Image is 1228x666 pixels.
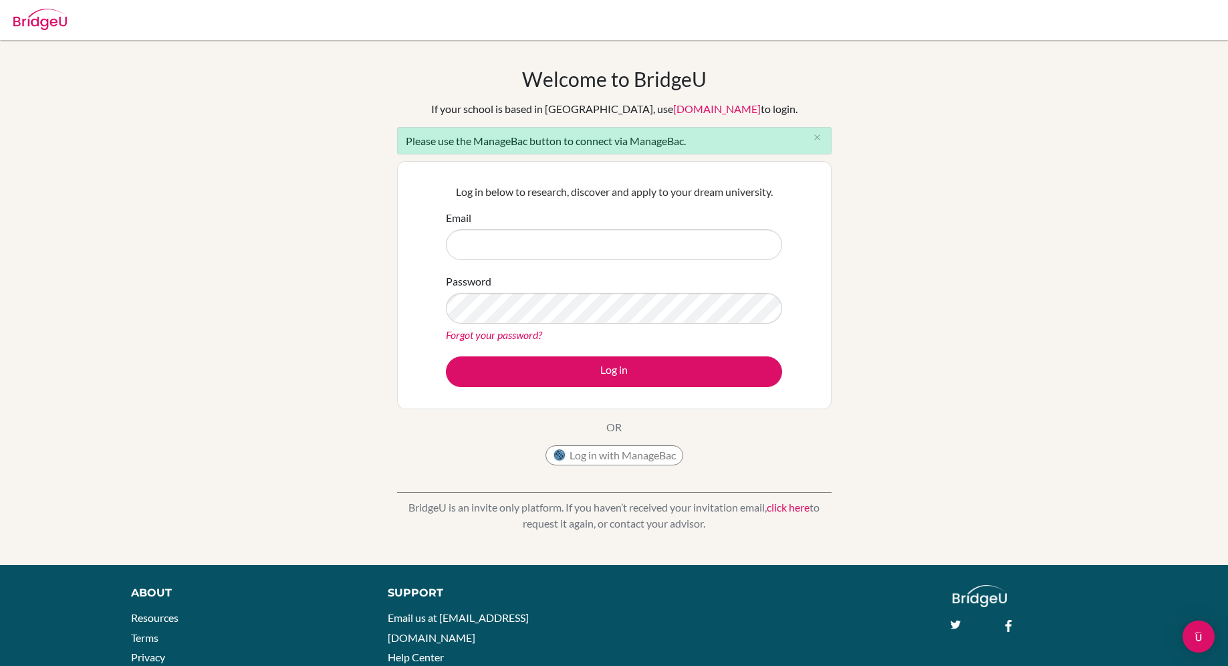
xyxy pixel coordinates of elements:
[767,501,810,514] a: click here
[13,9,67,30] img: Bridge-U
[131,585,358,601] div: About
[1183,621,1215,653] div: Open Intercom Messenger
[446,210,471,226] label: Email
[812,132,822,142] i: close
[131,631,158,644] a: Terms
[606,419,622,435] p: OR
[446,356,782,387] button: Log in
[446,184,782,200] p: Log in below to research, discover and apply to your dream university.
[397,127,832,154] div: Please use the ManageBac button to connect via ManageBac.
[446,328,542,341] a: Forgot your password?
[131,611,178,624] a: Resources
[522,67,707,91] h1: Welcome to BridgeU
[388,611,529,644] a: Email us at [EMAIL_ADDRESS][DOMAIN_NAME]
[388,651,444,663] a: Help Center
[545,445,683,465] button: Log in with ManageBac
[397,499,832,532] p: BridgeU is an invite only platform. If you haven’t received your invitation email, to request it ...
[431,101,797,117] div: If your school is based in [GEOGRAPHIC_DATA], use to login.
[804,128,831,148] button: Close
[953,585,1007,607] img: logo_white@2x-f4f0deed5e89b7ecb1c2cc34c3e3d731f90f0f143d5ea2071677605dd97b5244.png
[446,273,491,290] label: Password
[131,651,165,663] a: Privacy
[673,102,761,115] a: [DOMAIN_NAME]
[388,585,599,601] div: Support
